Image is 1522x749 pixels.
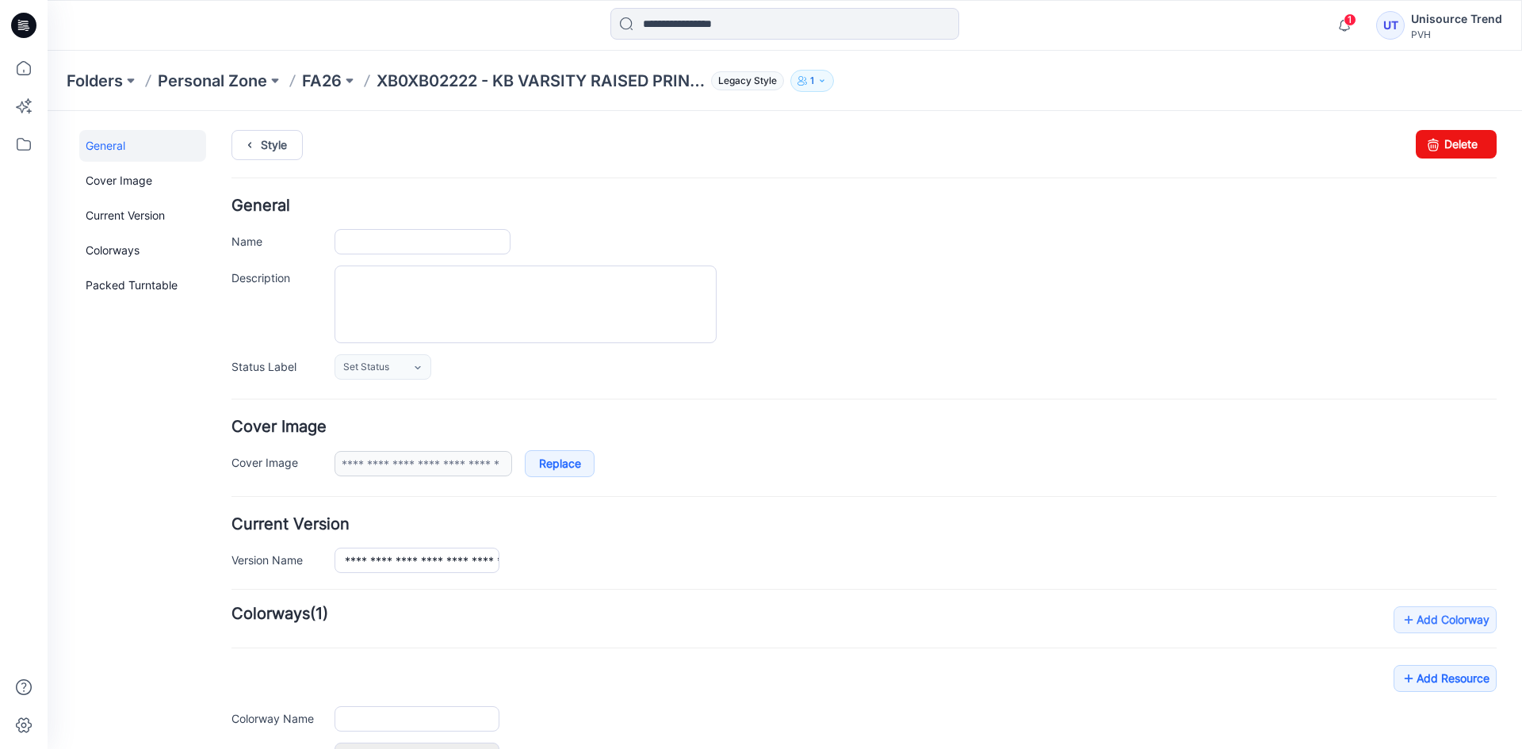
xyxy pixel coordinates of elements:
span: Set Status [296,248,342,264]
span: (1) [262,493,281,512]
label: Status Label [184,246,271,264]
h4: Current Version [184,406,1449,421]
span: Legacy Style [711,71,784,90]
p: XB0XB02222 - KB VARSITY RAISED PRINT CREW_proto [377,70,705,92]
label: Thumbnail [184,635,271,652]
a: FA26 [302,70,342,92]
button: Legacy Style [705,70,784,92]
p: 1 [810,72,814,90]
label: Colorway Name [184,598,271,616]
label: Description [184,158,271,175]
a: Add Colorway [1346,495,1449,522]
label: Cover Image [184,342,271,360]
a: Set Status [287,243,384,269]
div: PVH [1411,29,1502,40]
strong: Colorways [184,493,262,512]
iframe: edit-style [48,111,1522,749]
a: Personal Zone [158,70,267,92]
button: 1 [790,70,834,92]
a: Folders [67,70,123,92]
a: Add Resource [1346,554,1449,581]
div: UT [1376,11,1405,40]
span: 1 [1344,13,1356,26]
a: Replace [477,339,547,366]
h4: Cover Image [184,308,1449,323]
label: Version Name [184,440,271,457]
label: Name [184,121,271,139]
div: Unisource Trend [1411,10,1502,29]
